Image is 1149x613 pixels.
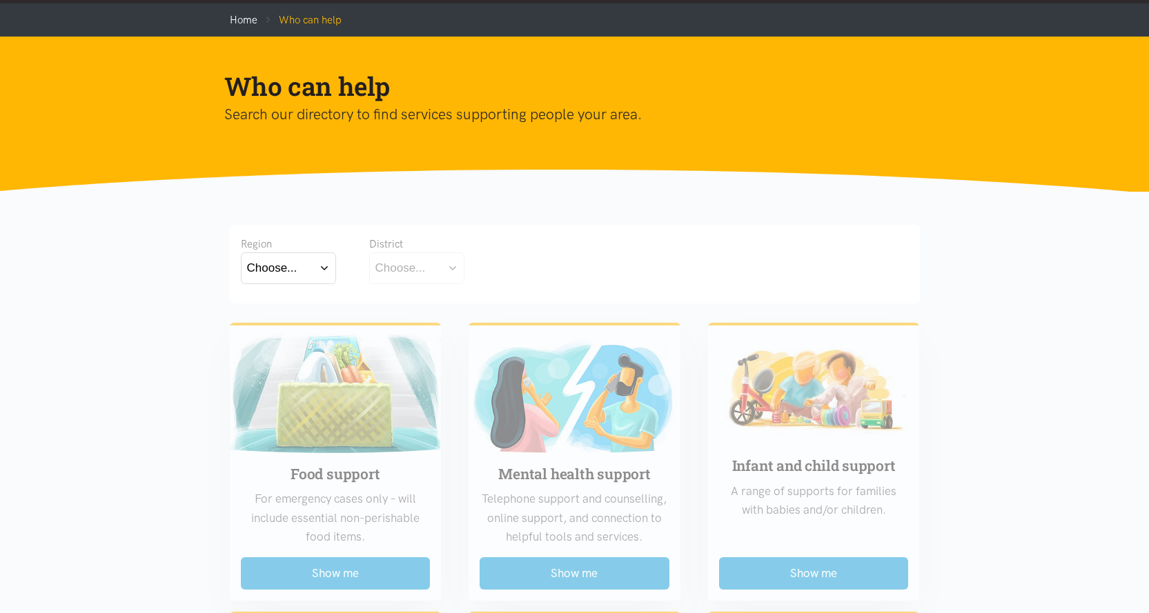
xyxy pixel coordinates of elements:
div: Choose... [375,259,426,277]
div: District [369,236,464,252]
button: Choose... [369,252,464,283]
h1: Who can help [224,70,903,103]
div: Region [241,236,336,252]
li: Who can help [257,12,342,28]
p: Search our directory to find services supporting people your area. [224,103,903,126]
button: Choose... [241,252,336,283]
a: Home [230,14,257,26]
div: Choose... [247,259,297,277]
